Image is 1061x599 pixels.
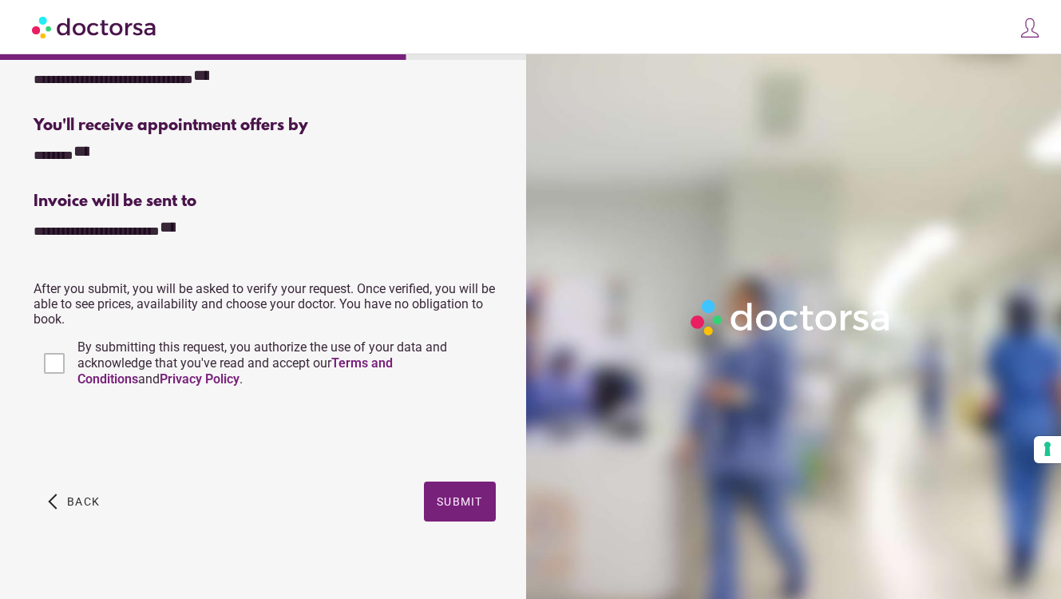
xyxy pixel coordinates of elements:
a: Terms and Conditions [77,355,393,387]
span: By submitting this request, you authorize the use of your data and acknowledge that you've read a... [77,339,447,387]
span: Submit [437,495,483,508]
div: Invoice will be sent to [34,192,496,211]
img: Logo-Doctorsa-trans-White-partial-flat.png [685,294,897,341]
button: Submit [424,482,496,522]
button: arrow_back_ios Back [42,482,106,522]
a: Privacy Policy [160,371,240,387]
img: icons8-customer-100.png [1019,17,1041,39]
button: Your consent preferences for tracking technologies [1034,436,1061,463]
div: You'll receive appointment offers by [34,117,496,135]
iframe: reCAPTCHA [34,403,276,466]
img: Doctorsa.com [32,9,158,45]
p: After you submit, you will be asked to verify your request. Once verified, you will be able to se... [34,281,496,327]
span: Back [67,495,100,508]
